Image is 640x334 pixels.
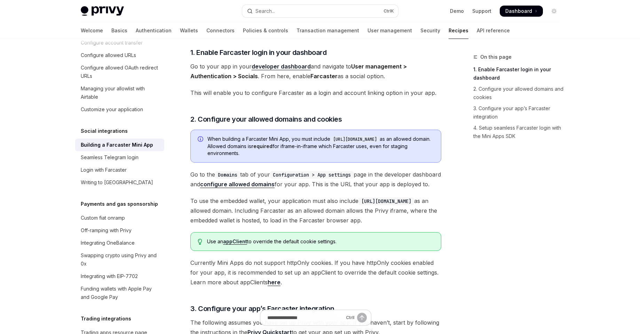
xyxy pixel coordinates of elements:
div: Search... [255,7,275,15]
div: Off-ramping with Privy [81,226,132,235]
a: Custom fiat onramp [75,212,164,224]
a: Integrating OneBalance [75,237,164,249]
a: Customize your application [75,103,164,116]
h5: Payments and gas sponsorship [81,200,158,208]
div: Writing to [GEOGRAPHIC_DATA] [81,178,153,187]
a: configure allowed domains [200,181,275,188]
a: Managing your allowlist with Airtable [75,82,164,103]
a: Basics [111,22,127,39]
svg: Info [198,136,205,143]
span: Dashboard [505,8,532,15]
div: Customize your application [81,105,143,114]
a: Recipes [449,22,468,39]
div: Login with Farcaster [81,166,127,174]
button: Toggle dark mode [548,6,560,17]
a: Funding wallets with Apple Pay and Google Pay [75,283,164,303]
div: Integrating with EIP-7702 [81,272,138,280]
div: Seamless Telegram login [81,153,139,162]
code: [URL][DOMAIN_NAME] [330,136,380,143]
a: 4. Setup seamless Farcaster login with the Mini Apps SDK [473,122,565,142]
span: 2. Configure your allowed domains and cookies [190,114,342,124]
a: Configure allowed OAuth redirect URLs [75,62,164,82]
a: Connectors [206,22,235,39]
a: Welcome [81,22,103,39]
span: Go to the tab of your page in the developer dashboard and for your app. This is the URL that your... [190,170,441,189]
span: 1. Enable Farcaster login in your dashboard [190,48,327,57]
div: Integrating OneBalance [81,239,135,247]
a: Authentication [136,22,172,39]
span: This will enable you to configure Farcaster as a login and account linking option in your app. [190,88,441,98]
a: User management [368,22,412,39]
a: Wallets [180,22,198,39]
span: To use the embedded wallet, your application must also include as an allowed domain. Including Fa... [190,196,441,225]
a: 3. Configure your app’s Farcaster integration [473,103,565,122]
div: Managing your allowlist with Airtable [81,84,160,101]
a: Building a Farcaster Mini App [75,139,164,151]
a: Login with Farcaster [75,164,164,176]
span: On this page [480,53,512,61]
a: Swapping crypto using Privy and 0x [75,249,164,270]
a: 2. Configure your allowed domains and cookies [473,83,565,103]
a: 1. Enable Farcaster login in your dashboard [473,64,565,83]
a: Transaction management [297,22,359,39]
strong: required [251,143,272,149]
a: Support [472,8,491,15]
svg: Tip [198,239,203,245]
a: appClient [223,238,247,245]
div: Building a Farcaster Mini App [81,141,153,149]
a: Security [420,22,440,39]
code: [URL][DOMAIN_NAME] [358,197,414,205]
a: Demo [450,8,464,15]
div: Configure allowed URLs [81,51,136,59]
span: Ctrl K [384,8,394,14]
a: Dashboard [500,6,543,17]
span: Currently Mini Apps do not support httpOnly cookies. If you have httpOnly cookies enabled for you... [190,258,441,287]
a: here [268,279,281,286]
a: Seamless Telegram login [75,151,164,164]
div: Custom fiat onramp [81,214,125,222]
input: Ask a question... [267,310,343,325]
a: Configure allowed URLs [75,49,164,62]
span: Go to your app in your and navigate to . From here, enable as a social option. [190,62,441,81]
span: 3. Configure your app’s Farcaster integration [190,304,334,313]
a: Off-ramping with Privy [75,224,164,237]
h5: Trading integrations [81,315,131,323]
span: When building a Farcaster Mini App, you must include as an allowed domain. Allowed domains is for... [207,136,434,157]
button: Send message [357,313,367,323]
a: developer dashboard [252,63,311,70]
div: Funding wallets with Apple Pay and Google Pay [81,285,160,301]
strong: User management > Authentication > Socials [190,63,407,80]
code: Configuration > App settings [270,171,354,179]
a: Writing to [GEOGRAPHIC_DATA] [75,176,164,189]
a: API reference [477,22,510,39]
span: Use an to override the default cookie settings. [207,238,434,245]
a: Integrating with EIP-7702 [75,270,164,283]
div: Swapping crypto using Privy and 0x [81,251,160,268]
h5: Social integrations [81,127,128,135]
strong: Farcaster [310,73,338,80]
div: Configure allowed OAuth redirect URLs [81,64,160,80]
a: Policies & controls [243,22,288,39]
code: Domains [215,171,240,179]
img: light logo [81,6,124,16]
button: Open search [242,5,398,17]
